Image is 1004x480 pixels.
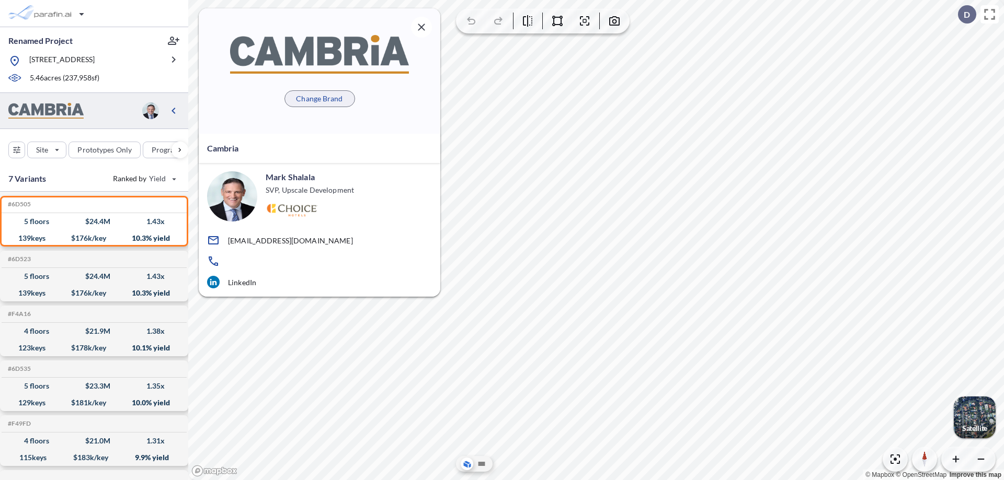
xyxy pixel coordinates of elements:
a: [EMAIL_ADDRESS][DOMAIN_NAME] [207,234,432,247]
p: Site [36,145,48,155]
p: Change Brand [296,93,343,104]
h5: Click to copy the code [6,420,31,427]
p: 7 Variants [8,172,47,185]
p: Satellite [962,424,987,432]
p: SVP, Upscale Development [266,185,354,195]
button: Change Brand [284,90,355,107]
img: user logo [142,102,159,119]
p: 5.46 acres ( 237,958 sf) [30,73,99,84]
p: Renamed Project [8,35,73,46]
p: Mark Shalala [266,171,315,183]
button: Site Plan [475,458,488,470]
a: OpenStreetMap [896,471,946,478]
span: Yield [149,173,166,184]
p: LinkedIn [228,278,256,287]
p: D [964,10,970,19]
button: Prototypes Only [69,142,141,158]
h5: Click to copy the code [6,310,31,318]
h5: Click to copy the code [6,255,31,263]
img: Logo [266,204,317,217]
p: Cambria [207,142,238,155]
img: Switcher Image [954,396,996,438]
p: [EMAIL_ADDRESS][DOMAIN_NAME] [228,236,353,245]
button: Switcher ImageSatellite [954,396,996,438]
h5: Click to copy the code [6,365,31,372]
button: Ranked by Yield [105,170,183,187]
p: [STREET_ADDRESS] [29,54,95,67]
button: Program [143,142,199,158]
img: BrandImage [8,103,84,119]
a: Mapbox [865,471,894,478]
img: BrandImage [230,35,409,73]
a: Improve this map [950,471,1001,478]
img: user logo [207,171,257,221]
p: Prototypes Only [77,145,132,155]
button: Site [27,142,66,158]
h5: Click to copy the code [6,201,31,208]
button: Aerial View [461,458,473,470]
a: Mapbox homepage [191,465,237,477]
p: Program [152,145,181,155]
a: LinkedIn [207,276,432,288]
